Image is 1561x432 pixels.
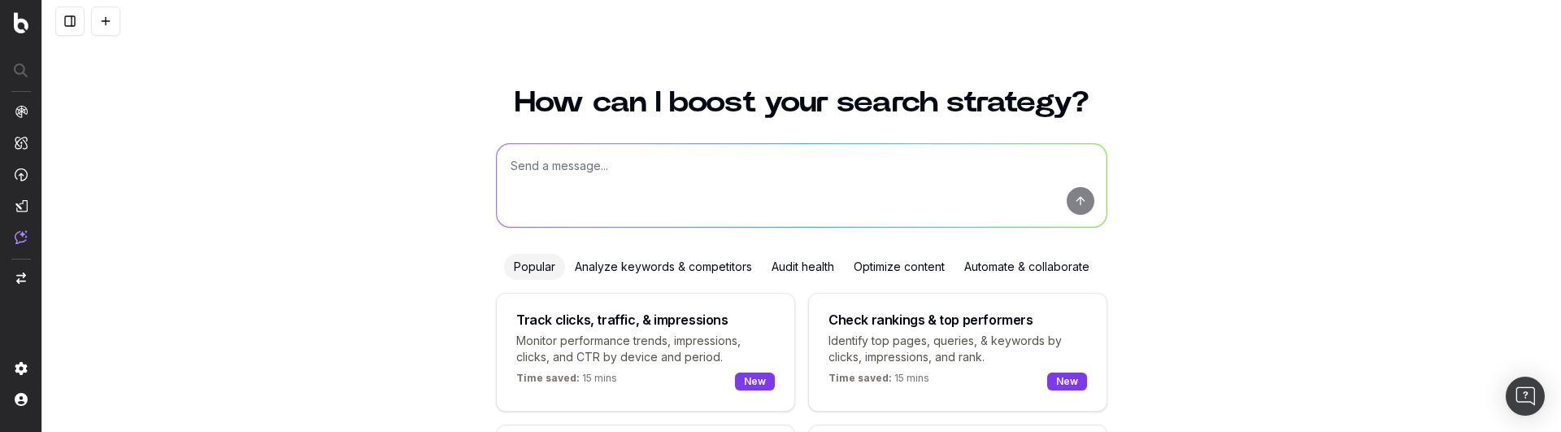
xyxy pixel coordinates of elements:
img: Assist [15,230,28,244]
img: Analytics [15,105,28,118]
div: Analyze keywords & competitors [565,254,762,280]
span: Time saved: [828,372,892,384]
p: 15 mins [828,372,929,391]
p: Monitor performance trends, impressions, clicks, and CTR by device and period. [516,333,775,365]
img: Botify logo [14,12,28,33]
img: My account [15,393,28,406]
p: 15 mins [516,372,617,391]
div: Check rankings & top performers [828,313,1033,326]
h1: How can I boost your search strategy? [496,88,1107,117]
div: New [1047,373,1087,391]
img: Intelligence [15,136,28,150]
img: Studio [15,199,28,212]
div: Audit health [762,254,844,280]
p: Identify top pages, queries, & keywords by clicks, impressions, and rank. [828,333,1087,365]
div: Optimize content [844,254,954,280]
img: Activation [15,168,28,181]
img: Setting [15,362,28,375]
div: New [735,373,775,391]
img: Switch project [16,273,26,284]
span: Time saved: [516,372,580,384]
div: Open Intercom Messenger [1506,377,1545,416]
div: Popular [504,254,565,280]
div: Track clicks, traffic, & impressions [516,313,728,326]
div: Automate & collaborate [954,254,1099,280]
